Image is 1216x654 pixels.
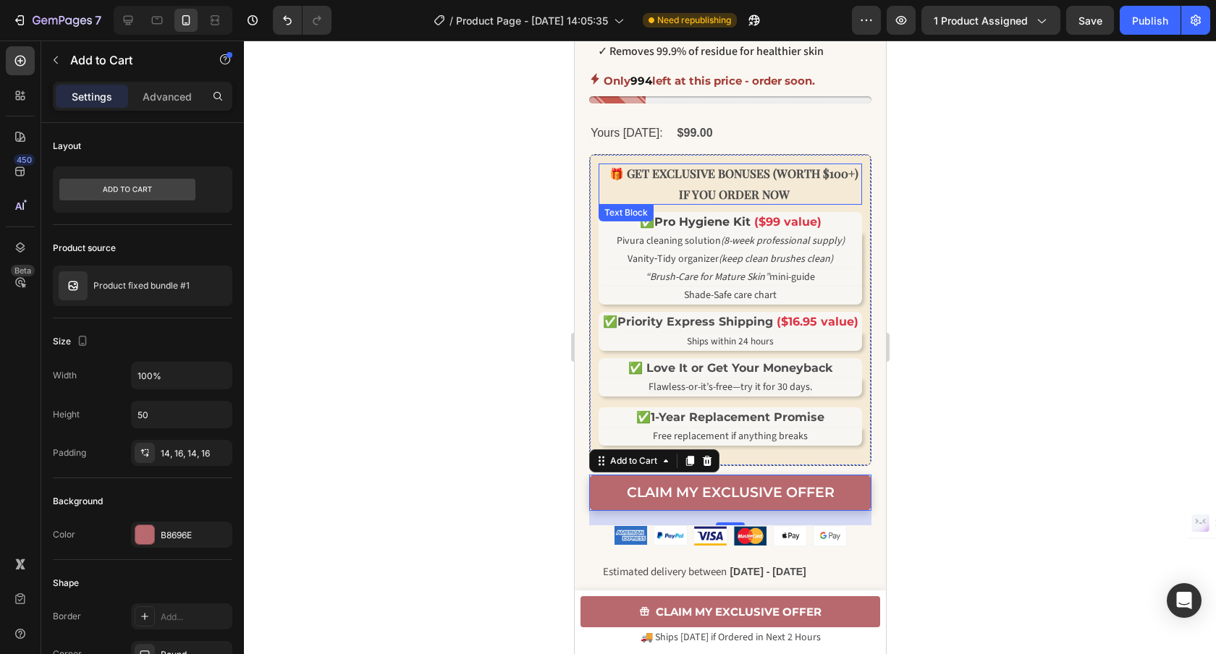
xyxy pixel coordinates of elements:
[1132,13,1168,28] div: Publish
[6,6,108,35] button: 7
[53,446,86,459] div: Padding
[161,611,229,624] div: Add...
[1078,14,1102,27] span: Save
[161,529,229,542] div: B8696E
[53,577,79,590] div: Shape
[1066,6,1114,35] button: Save
[93,281,190,291] p: Product fixed bundle #1
[53,495,103,508] div: Background
[657,14,731,27] span: Need republishing
[1167,583,1202,618] div: Open Intercom Messenger
[53,528,75,541] div: Color
[1120,6,1181,35] button: Publish
[14,154,35,166] div: 450
[449,13,453,28] span: /
[575,41,886,654] iframe: To enrich screen reader interactions, please activate Accessibility in Grammarly extension settings
[70,51,193,69] p: Add to Cart
[53,610,81,623] div: Border
[161,447,229,460] div: 14, 16, 14, 16
[132,402,232,428] input: Auto
[95,12,101,29] p: 7
[273,6,332,35] div: Undo/Redo
[53,140,81,153] div: Layout
[132,362,232,388] input: Auto
[143,89,192,104] p: Advanced
[11,265,35,276] div: Beta
[59,271,88,300] img: product feature img
[921,6,1060,35] button: 1 product assigned
[53,332,91,352] div: Size
[456,13,608,28] span: Product Page - [DATE] 14:05:35
[934,13,1028,28] span: 1 product assigned
[72,89,112,104] p: Settings
[53,242,116,255] div: Product source
[53,408,80,421] div: Height
[53,369,77,382] div: Width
